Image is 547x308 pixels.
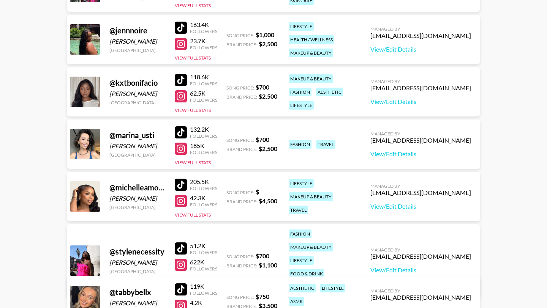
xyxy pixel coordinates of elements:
[370,288,471,294] div: Managed By
[289,192,333,201] div: makeup & beauty
[256,83,269,91] strong: $ 700
[289,35,334,44] div: health / wellness
[190,90,217,97] div: 62.5K
[289,256,314,265] div: lifestyle
[109,38,166,45] div: [PERSON_NAME]
[226,42,257,47] span: Brand Price:
[370,253,471,260] div: [EMAIL_ADDRESS][DOMAIN_NAME]
[190,299,217,306] div: 4.2K
[370,79,471,84] div: Managed By
[370,84,471,92] div: [EMAIL_ADDRESS][DOMAIN_NAME]
[320,284,345,292] div: lifestyle
[190,258,217,266] div: 622K
[190,149,217,155] div: Followers
[175,160,211,165] button: View Full Stats
[289,101,314,110] div: lifestyle
[109,204,166,210] div: [GEOGRAPHIC_DATA]
[370,150,471,158] a: View/Edit Details
[109,259,166,266] div: [PERSON_NAME]
[289,49,333,57] div: makeup & beauty
[226,85,254,91] span: Song Price:
[226,199,257,204] span: Brand Price:
[256,293,269,300] strong: $ 750
[289,88,311,96] div: fashion
[226,294,254,300] span: Song Price:
[226,254,254,259] span: Song Price:
[190,178,217,185] div: 205.5K
[190,185,217,191] div: Followers
[370,183,471,189] div: Managed By
[109,47,166,53] div: [GEOGRAPHIC_DATA]
[109,100,166,105] div: [GEOGRAPHIC_DATA]
[190,28,217,34] div: Followers
[259,93,277,100] strong: $ 2,500
[175,276,211,282] button: View Full Stats
[109,299,166,307] div: [PERSON_NAME]
[289,297,304,306] div: asmr
[190,266,217,272] div: Followers
[190,250,217,255] div: Followers
[289,140,311,149] div: fashion
[256,252,269,259] strong: $ 700
[370,137,471,144] div: [EMAIL_ADDRESS][DOMAIN_NAME]
[190,142,217,149] div: 185K
[109,78,166,88] div: @ kxtbonifacio
[109,183,166,192] div: @ michelleamoree
[256,188,259,195] strong: $
[289,269,324,278] div: food & drink
[175,107,211,113] button: View Full Stats
[289,229,311,238] div: fashion
[370,247,471,253] div: Managed By
[316,140,335,149] div: travel
[190,21,217,28] div: 163.4K
[289,22,314,31] div: lifestyle
[190,126,217,133] div: 132.2K
[190,81,217,86] div: Followers
[370,131,471,137] div: Managed By
[109,152,166,158] div: [GEOGRAPHIC_DATA]
[289,284,316,292] div: aesthetic
[289,74,333,83] div: makeup & beauty
[190,283,217,290] div: 119K
[289,243,333,251] div: makeup & beauty
[370,203,471,210] a: View/Edit Details
[175,212,211,218] button: View Full Stats
[226,263,257,269] span: Brand Price:
[259,197,277,204] strong: $ 4,500
[259,40,277,47] strong: $ 2,500
[370,266,471,274] a: View/Edit Details
[190,37,217,45] div: 23.7K
[226,94,257,100] span: Brand Price:
[190,97,217,103] div: Followers
[256,31,274,38] strong: $ 1,000
[109,269,166,274] div: [GEOGRAPHIC_DATA]
[370,32,471,39] div: [EMAIL_ADDRESS][DOMAIN_NAME]
[370,189,471,196] div: [EMAIL_ADDRESS][DOMAIN_NAME]
[370,98,471,105] a: View/Edit Details
[190,133,217,139] div: Followers
[109,288,166,297] div: @ tabbybellx
[109,247,166,256] div: @ stylenecessity
[259,145,277,152] strong: $ 2,500
[226,33,254,38] span: Song Price:
[190,45,217,50] div: Followers
[226,190,254,195] span: Song Price:
[190,194,217,202] div: 42.3K
[259,261,277,269] strong: $ 1,100
[226,146,257,152] span: Brand Price:
[109,26,166,35] div: @ jennnoire
[109,130,166,140] div: @ marina_usti
[289,179,314,188] div: lifestyle
[109,90,166,97] div: [PERSON_NAME]
[256,136,269,143] strong: $ 700
[175,55,211,61] button: View Full Stats
[109,195,166,202] div: [PERSON_NAME]
[190,290,217,296] div: Followers
[190,242,217,250] div: 51.2K
[175,3,211,8] button: View Full Stats
[226,137,254,143] span: Song Price:
[190,73,217,81] div: 118.6K
[370,26,471,32] div: Managed By
[289,206,308,214] div: travel
[370,46,471,53] a: View/Edit Details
